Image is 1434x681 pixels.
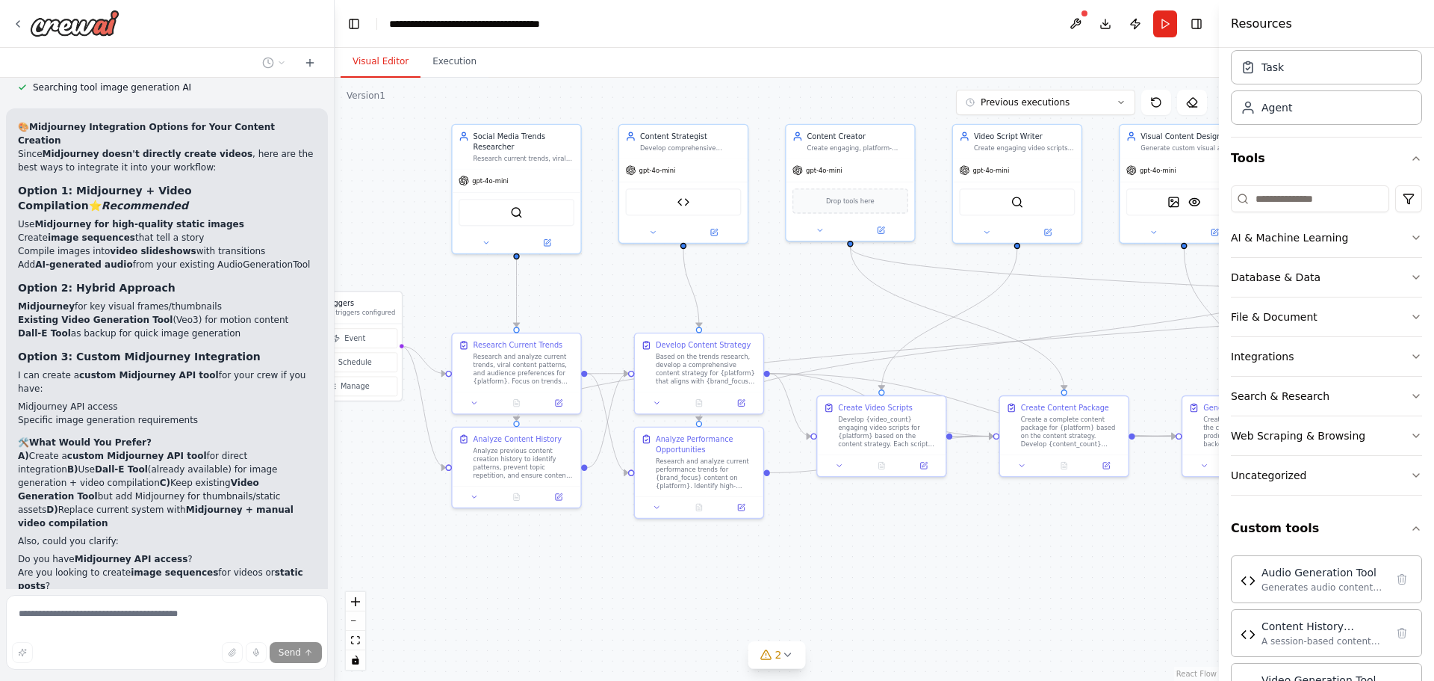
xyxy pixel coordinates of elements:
[1119,124,1250,244] div: Visual Content DesignerGenerate custom visual assets including images, graphics, and visual conce...
[1261,635,1385,647] div: A session-based content tracking and management tool that prevents content repetition and ensures...
[1231,508,1422,549] button: Custom tools
[656,434,757,454] div: Analyze Performance Opportunities
[618,124,749,244] div: Content StrategistDevelop comprehensive content strategies and creative briefs for {platform} pos...
[472,176,509,185] span: gpt-4o-mini
[18,147,316,174] p: Since , here are the best ways to integrate it into your workflow:
[807,144,907,152] div: Create engaging, platform-optimized content for {platform} including captions, hashtags, and deta...
[1391,569,1412,590] button: Delete tool
[1140,144,1241,152] div: Generate custom visual assets including images, graphics, and visual concepts for social media co...
[300,328,397,348] button: Event
[1203,415,1304,449] div: Create custom visual assets for the content package including product images, graphics, backgroun...
[1231,456,1422,495] button: Uncategorized
[29,437,152,448] strong: What Would You Prefer?
[110,246,196,256] strong: video slideshows
[1231,389,1329,404] div: Search & Research
[474,340,563,351] div: Research Current Trends
[634,427,765,520] div: Analyze Performance OpportunitiesResearch and analyze current performance trends for {brand_focus...
[656,352,757,386] div: Based on the trends research, develop a comprehensive content strategy for {platform} that aligns...
[974,131,1075,141] div: Video Script Writer
[389,16,557,31] nav: breadcrumb
[973,166,1010,174] span: gpt-4o-mini
[1241,573,1255,588] img: Audio Generation Tool
[131,567,218,578] strong: image sequences
[18,231,316,244] li: Create that tell a story
[295,291,403,401] div: TriggersNo triggers configuredEventScheduleManage
[1185,226,1244,238] button: Open in side panel
[67,451,207,461] strong: custom Midjourney API tool
[474,434,562,444] div: Analyze Content History
[587,369,627,473] g: Edge from 1fe5e1c0-2d24-4e03-8670-ebdf062f504e to afc5a947-577e-4286-82f3-8bf7fa51d280
[512,259,522,327] g: Edge from 77928680-f3ca-4d69-b661-3d13fb3c5cfd to 652e319c-2613-4798-821c-a2db637795c6
[401,341,446,472] g: Edge from triggers to 1fe5e1c0-2d24-4e03-8670-ebdf062f504e
[1261,619,1385,634] div: Content History Manager
[18,315,173,325] strong: Existing Video Generation Tool
[420,46,488,78] button: Execution
[474,131,574,152] div: Social Media Trends Researcher
[18,301,75,312] strong: Midjourney
[1261,60,1284,75] div: Task
[1182,395,1312,478] div: Generate Visual AssetsCreate custom visual assets for the content package including product image...
[346,592,365,611] button: zoom in
[1018,226,1077,238] button: Open in side panel
[541,491,577,504] button: Open in side panel
[656,457,757,490] div: Research and analyze current performance trends for {brand_focus} content on {platform}. Identify...
[246,642,267,663] button: Click to speak your automation idea
[1231,258,1422,297] button: Database & Data
[18,282,176,294] strong: Option 2: Hybrid Approach
[346,592,365,670] div: React Flow controls
[300,377,397,397] button: Manage
[1231,230,1348,245] div: AI & Machine Learning
[1261,565,1385,580] div: Audio Generation Tool
[325,309,395,317] p: No triggers configured
[344,333,365,344] span: Event
[18,258,316,271] li: Add from your existing AudioGenerationTool
[18,120,316,147] h2: 🎨
[18,400,316,413] li: Midjourney API access
[1231,270,1320,285] div: Database & Data
[18,185,192,212] strong: Option 1: Midjourney + Video Compilation
[1203,403,1288,413] div: Generate Visual Assets
[341,46,420,78] button: Visual Editor
[298,54,322,72] button: Start a new chat
[451,124,582,255] div: Social Media Trends ResearcherResearch current trends, viral content patterns, and audience prefe...
[1021,415,1122,449] div: Create a complete content package for {platform} based on the content strategy. Develop {content_...
[956,90,1135,115] button: Previous executions
[451,333,582,415] div: Research Current TrendsResearch and analyze current trends, viral content patterns, and audience ...
[1140,131,1241,141] div: Visual Content Designer
[981,96,1070,108] span: Previous executions
[723,397,759,410] button: Open in side panel
[723,501,759,514] button: Open in side panel
[18,313,316,327] li: (Veo3) for motion content
[35,259,132,270] strong: AI-generated audio
[845,247,1069,389] g: Edge from 271f7daf-8fbf-4bae-9a2f-6779b0290d5d to 1ee43224-99d6-4eb5-8bd7-0068e58d129e
[256,54,292,72] button: Switch to previous chat
[341,381,370,392] span: Manage
[816,395,947,478] div: Create Video ScriptsDevelop {video_count} engaging video scripts for {platform} based on the cont...
[34,219,243,229] strong: Midjourney for high-quality static images
[18,327,316,340] li: as backup for quick image generation
[48,232,135,243] strong: image sequences
[46,505,58,515] strong: D)
[640,144,741,152] div: Develop comprehensive content strategies and creative briefs for {platform} posts that align with...
[300,352,397,372] button: Schedule
[18,183,316,213] h3: ⭐
[838,403,913,413] div: Create Video Scripts
[270,642,322,663] button: Send
[775,647,782,662] span: 2
[952,431,1358,442] g: Edge from debdb1d3-a823-43e9-9246-501e1413361c to b802d44f-0e56-405a-86fa-947caaa2fc4f
[677,397,721,410] button: No output available
[30,10,119,37] img: Logo
[1176,670,1217,678] a: React Flow attribution
[748,641,806,669] button: 2
[770,369,1176,442] g: Edge from afc5a947-577e-4286-82f3-8bf7fa51d280 to 945c1aee-f2c0-47b7-89a9-f9dc02b3a1d1
[806,166,842,174] span: gpt-4o-mini
[1231,377,1422,416] button: Search & Research
[160,478,170,488] strong: C)
[694,259,1356,421] g: Edge from a6c04577-4d86-4bf5-b63c-76c4c7bace23 to 76a9dcfa-1d40-47e1-8d44-8a6b81725c53
[67,464,78,475] strong: B)
[1231,309,1317,324] div: File & Document
[1167,196,1180,209] img: DallETool
[95,464,148,475] strong: Dall-E Tool
[1231,428,1365,443] div: Web Scraping & Browsing
[222,642,243,663] button: Upload files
